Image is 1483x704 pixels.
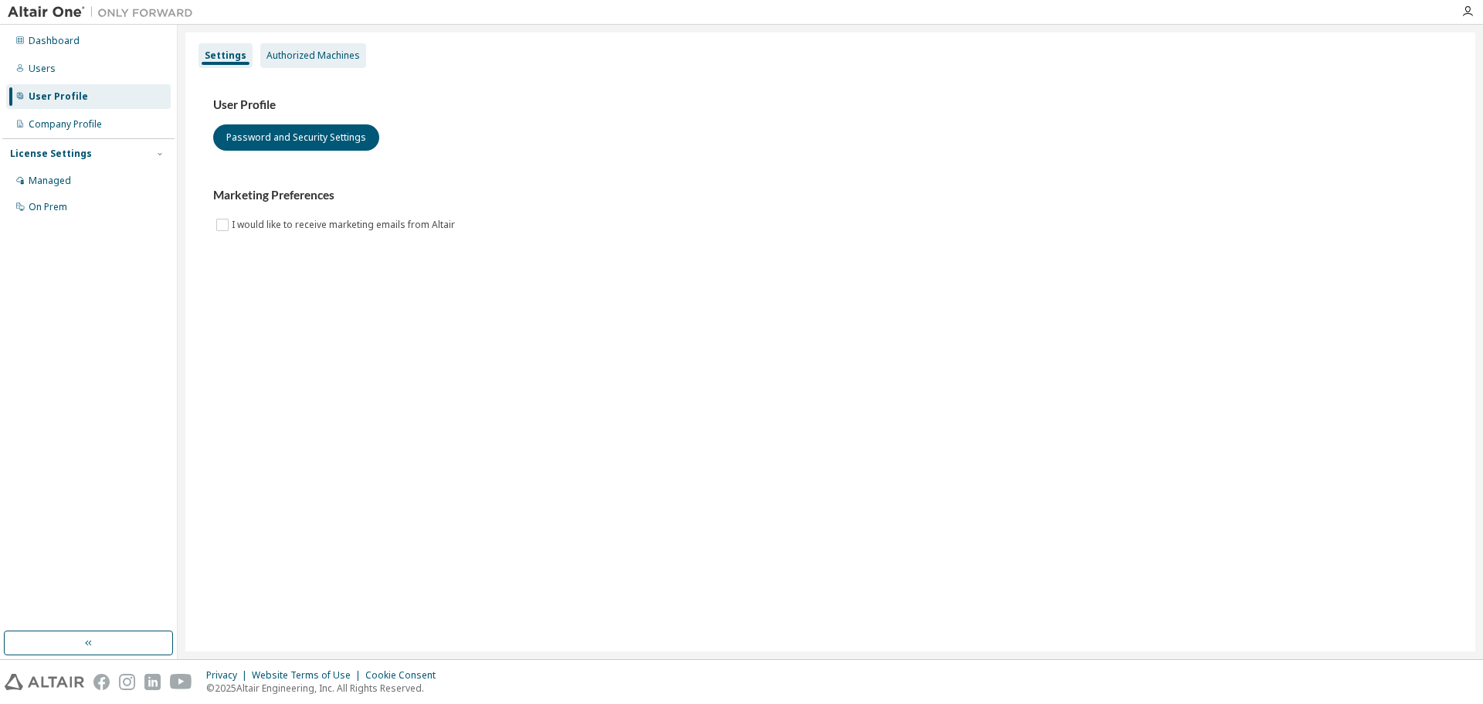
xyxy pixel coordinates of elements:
img: linkedin.svg [144,674,161,690]
p: © 2025 Altair Engineering, Inc. All Rights Reserved. [206,682,445,695]
h3: Marketing Preferences [213,188,1447,203]
div: Authorized Machines [266,49,360,62]
div: Settings [205,49,246,62]
div: Cookie Consent [365,669,445,682]
button: Password and Security Settings [213,124,379,151]
div: Users [29,63,56,75]
div: User Profile [29,90,88,103]
div: Website Terms of Use [252,669,365,682]
img: instagram.svg [119,674,135,690]
img: Altair One [8,5,201,20]
h3: User Profile [213,97,1447,113]
div: Managed [29,175,71,187]
img: altair_logo.svg [5,674,84,690]
div: On Prem [29,201,67,213]
div: License Settings [10,148,92,160]
div: Privacy [206,669,252,682]
label: I would like to receive marketing emails from Altair [232,216,458,234]
img: facebook.svg [93,674,110,690]
img: youtube.svg [170,674,192,690]
div: Company Profile [29,118,102,131]
div: Dashboard [29,35,80,47]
